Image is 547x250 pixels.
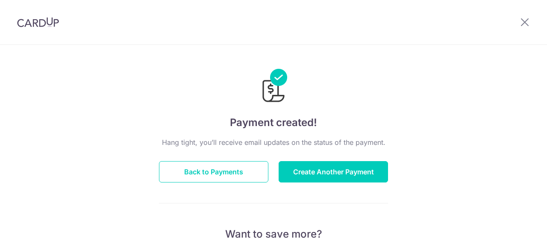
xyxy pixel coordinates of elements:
[159,161,268,182] button: Back to Payments
[279,161,388,182] button: Create Another Payment
[159,227,388,241] p: Want to save more?
[260,69,287,105] img: Payments
[17,17,59,27] img: CardUp
[159,115,388,130] h4: Payment created!
[159,137,388,147] p: Hang tight, you’ll receive email updates on the status of the payment.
